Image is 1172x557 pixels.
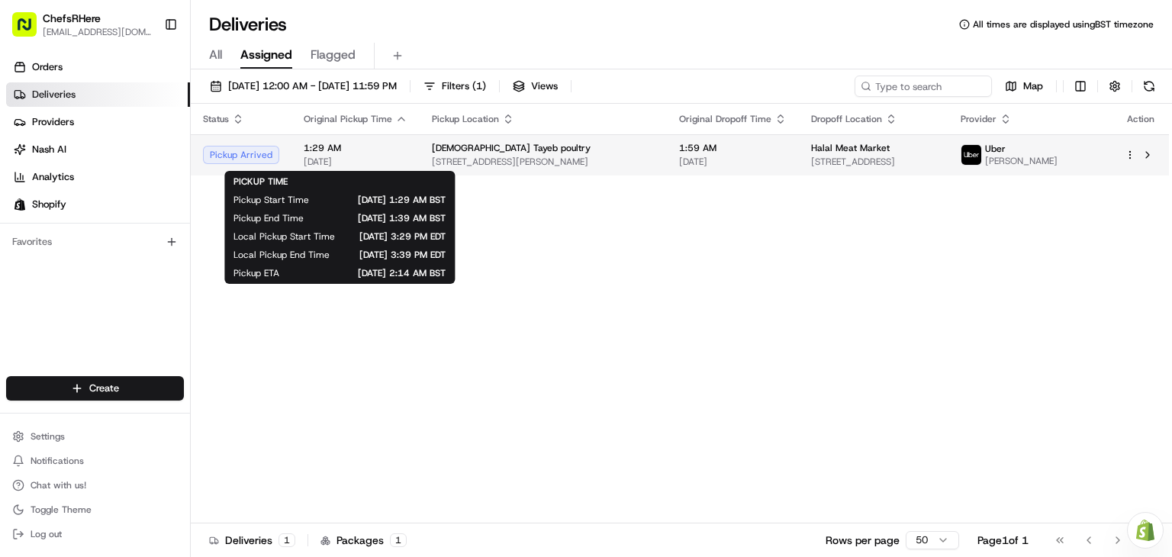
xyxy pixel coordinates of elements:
span: API Documentation [144,221,245,237]
span: Shopify [32,198,66,211]
span: Original Pickup Time [304,113,392,125]
span: Views [531,79,558,93]
div: Start new chat [52,146,250,161]
button: Create [6,376,184,401]
span: [DATE] 3:29 PM EDT [359,230,446,243]
a: Nash AI [6,137,190,162]
button: Filters(1) [417,76,493,97]
div: Packages [320,533,407,548]
button: Map [998,76,1050,97]
span: [DATE] 2:14 AM BST [304,267,446,279]
button: Refresh [1138,76,1160,97]
div: 1 [279,533,295,547]
span: Deliveries [32,88,76,101]
span: [DATE] [679,156,787,168]
a: Providers [6,110,190,134]
span: All times are displayed using BST timezone [973,18,1154,31]
img: uber-new-logo.jpeg [961,145,981,165]
span: Nash AI [32,143,66,156]
a: Deliveries [6,82,190,107]
span: Notifications [31,455,84,467]
button: Settings [6,426,184,447]
span: Orders [32,60,63,74]
span: Dropoff Location [811,113,882,125]
img: Shopify logo [14,198,26,211]
span: Local Pickup End Time [233,249,330,261]
span: Provider [961,113,997,125]
span: [DATE] 1:39 AM BST [328,212,446,224]
span: Chat with us! [31,479,86,491]
span: Knowledge Base [31,221,117,237]
button: Notifications [6,450,184,472]
div: Page 1 of 1 [977,533,1029,548]
a: Powered byPylon [108,258,185,270]
span: Toggle Theme [31,504,92,516]
img: 1736555255976-a54dd68f-1ca7-489b-9aae-adbdc363a1c4 [15,146,43,173]
a: Orders [6,55,190,79]
span: [PERSON_NAME] [985,155,1058,167]
div: Action [1125,113,1157,125]
button: Toggle Theme [6,499,184,520]
span: Original Dropoff Time [679,113,771,125]
span: Pickup End Time [233,212,304,224]
button: Views [506,76,565,97]
input: Clear [40,98,252,114]
span: Log out [31,528,62,540]
span: Pickup Start Time [233,194,309,206]
span: Providers [32,115,74,129]
button: Start new chat [259,150,278,169]
span: Halal Meat Market [811,142,890,154]
p: Welcome 👋 [15,61,278,85]
div: 1 [390,533,407,547]
span: Filters [442,79,486,93]
span: [DATE] 1:29 AM BST [333,194,446,206]
span: Map [1023,79,1043,93]
div: Favorites [6,230,184,254]
h1: Deliveries [209,12,287,37]
a: 💻API Documentation [123,215,251,243]
span: PICKUP TIME [233,175,288,188]
span: Analytics [32,170,74,184]
span: [DATE] 12:00 AM - [DATE] 11:59 PM [228,79,397,93]
span: Status [203,113,229,125]
div: 💻 [129,223,141,235]
span: 1:29 AM [304,142,407,154]
span: Settings [31,430,65,443]
span: [STREET_ADDRESS] [811,156,936,168]
img: Nash [15,15,46,46]
button: ChefsRHere [43,11,101,26]
div: Deliveries [209,533,295,548]
button: ChefsRHere[EMAIL_ADDRESS][DOMAIN_NAME] [6,6,158,43]
a: 📗Knowledge Base [9,215,123,243]
span: 1:59 AM [679,142,787,154]
span: Pickup Location [432,113,499,125]
span: [DATE] [304,156,407,168]
input: Type to search [855,76,992,97]
p: Rows per page [826,533,900,548]
span: Assigned [240,46,292,64]
button: Chat with us! [6,475,184,496]
span: ( 1 ) [472,79,486,93]
button: [DATE] 12:00 AM - [DATE] 11:59 PM [203,76,404,97]
span: Pickup ETA [233,267,279,279]
button: Log out [6,523,184,545]
span: [DATE] 3:39 PM EDT [354,249,446,261]
span: All [209,46,222,64]
span: Flagged [311,46,356,64]
span: Create [89,382,119,395]
span: [STREET_ADDRESS][PERSON_NAME] [432,156,655,168]
a: Shopify [6,192,190,217]
div: 📗 [15,223,27,235]
span: [DEMOGRAPHIC_DATA] Tayeb poultry [432,142,591,154]
div: We're available if you need us! [52,161,193,173]
span: Local Pickup Start Time [233,230,335,243]
a: Analytics [6,165,190,189]
span: Uber [985,143,1006,155]
button: [EMAIL_ADDRESS][DOMAIN_NAME] [43,26,152,38]
span: Pylon [152,259,185,270]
